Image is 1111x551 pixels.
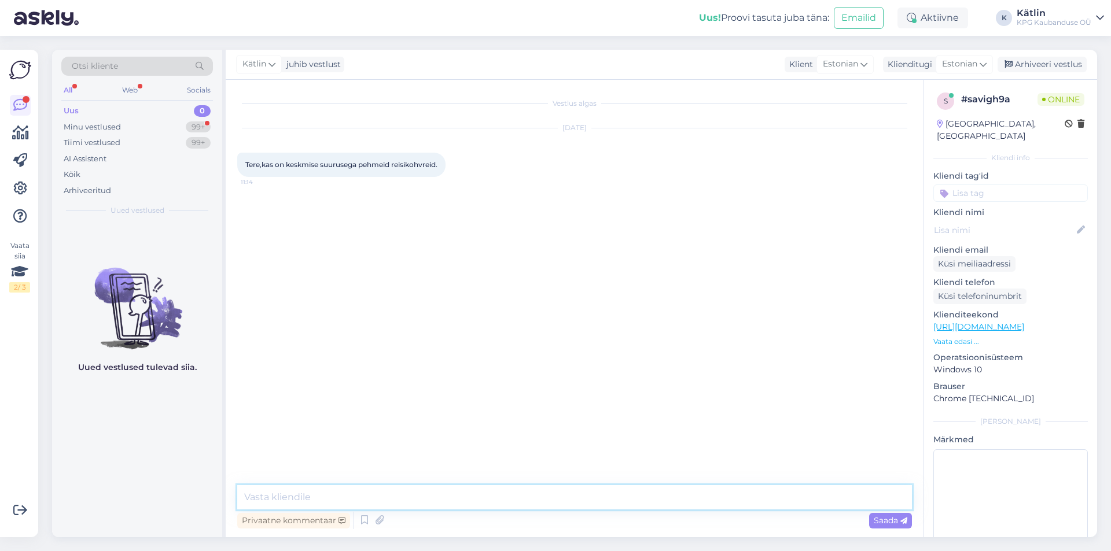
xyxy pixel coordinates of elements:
p: Vaata edasi ... [933,336,1088,347]
div: Klient [785,58,813,71]
div: 2 / 3 [9,282,30,293]
div: Küsi telefoninumbrit [933,289,1027,304]
p: Brauser [933,380,1088,393]
div: Tiimi vestlused [64,137,120,149]
span: Saada [874,515,907,526]
div: Proovi tasuta juba täna: [699,11,829,25]
div: AI Assistent [64,153,106,165]
p: Uued vestlused tulevad siia. [78,361,197,374]
div: 99+ [186,137,211,149]
div: Uus [64,105,79,117]
span: 11:14 [241,177,284,186]
span: Kätlin [242,58,266,71]
div: 0 [194,105,211,117]
span: Uued vestlused [111,205,164,216]
span: Online [1038,93,1084,106]
div: All [61,83,75,98]
div: Socials [185,83,213,98]
p: Kliendi email [933,244,1088,256]
button: Emailid [834,7,884,29]
p: Kliendi tag'id [933,170,1088,182]
div: Web [120,83,140,98]
img: No chats [52,247,222,351]
span: Estonian [823,58,858,71]
div: Kõik [64,169,80,180]
span: Otsi kliente [72,60,118,72]
div: [GEOGRAPHIC_DATA], [GEOGRAPHIC_DATA] [937,118,1065,142]
div: Küsi meiliaadressi [933,256,1016,272]
b: Uus! [699,12,721,23]
div: Minu vestlused [64,121,121,133]
p: Klienditeekond [933,309,1088,321]
a: KätlinKPG Kaubanduse OÜ [1017,9,1104,27]
div: [DATE] [237,123,912,133]
div: Klienditugi [883,58,932,71]
p: Kliendi telefon [933,276,1088,289]
p: Operatsioonisüsteem [933,352,1088,364]
div: K [996,10,1012,26]
div: juhib vestlust [282,58,341,71]
div: Privaatne kommentaar [237,513,350,528]
p: Windows 10 [933,364,1088,376]
div: Kliendi info [933,153,1088,163]
span: Tere,kas on keskmise suurusega pehmeid reisikohvreid. [245,160,437,169]
a: [URL][DOMAIN_NAME] [933,321,1024,332]
p: Märkmed [933,434,1088,446]
input: Lisa nimi [934,224,1075,236]
div: KPG Kaubanduse OÜ [1017,18,1091,27]
input: Lisa tag [933,184,1088,202]
div: Vestlus algas [237,98,912,109]
div: Vaata siia [9,241,30,293]
div: [PERSON_NAME] [933,416,1088,427]
span: s [944,97,948,105]
p: Kliendi nimi [933,206,1088,219]
div: Arhiveeri vestlus [998,57,1087,72]
div: Kätlin [1017,9,1091,18]
div: 99+ [186,121,211,133]
p: Chrome [TECHNICAL_ID] [933,393,1088,405]
div: Aktiivne [897,8,968,28]
div: Arhiveeritud [64,185,111,197]
div: # savigh9a [961,93,1038,106]
img: Askly Logo [9,59,31,81]
span: Estonian [942,58,977,71]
